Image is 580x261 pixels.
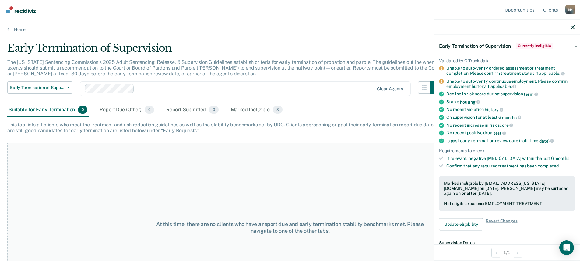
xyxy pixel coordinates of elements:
img: Recidiviz [6,6,36,13]
div: No recent increase in risk [446,122,575,128]
span: history [485,107,503,112]
dt: Supervision Dates [439,240,575,245]
span: date) [539,138,554,143]
span: 0 [78,106,87,114]
span: Early Termination of Supervision [439,43,511,49]
div: Clear agents [377,86,403,91]
div: On supervision for at least 6 [446,115,575,120]
span: Currently ineligible [516,43,553,49]
div: Confirm that any required treatment has been [446,163,575,168]
div: Is past early termination review date (half-time [446,138,575,143]
p: The [US_STATE] Sentencing Commission’s 2025 Adult Sentencing, Release, & Supervision Guidelines e... [7,59,441,77]
span: months [554,156,569,161]
span: Early Termination of Supervision [10,85,65,90]
div: No recent positive drug [446,130,575,136]
div: Requirements to check [439,148,575,153]
span: 0 [145,106,154,114]
div: Stable [446,99,575,105]
button: Profile dropdown button [565,5,575,14]
div: Validated by O-Track data [439,58,575,63]
div: Report Due (Other) [98,103,155,117]
span: test [494,130,506,135]
div: Early Termination of SupervisionCurrently ineligible [434,36,580,56]
span: 0 [209,106,218,114]
div: Marked Ineligible [230,103,284,117]
div: This tab lists all clients who meet the treatment and risk reduction guidelines as well as the st... [7,122,573,133]
div: Decline in risk score during supervision [446,91,575,97]
a: Home [7,27,573,32]
span: housing [460,99,480,104]
span: months [502,115,521,120]
div: Not eligible reasons: EMPLOYMENT, TREATMENT [444,201,570,206]
button: Next Opportunity [513,248,522,257]
div: Unable to auto-verify continuous employment. Please confirm employment history if applicable. [446,78,575,89]
div: Marked ineligible by [EMAIL_ADDRESS][US_STATE][DOMAIN_NAME] on [DATE]. [PERSON_NAME] may be surfa... [444,180,570,196]
div: No recent violation [446,107,575,112]
span: 3 [273,106,283,114]
div: If relevant, negative [MEDICAL_DATA] within the last 6 [446,156,575,161]
span: completed [538,163,559,168]
button: Previous Opportunity [491,248,501,257]
div: 1 / 1 [434,244,580,260]
div: Suitable for Early Termination [7,103,89,117]
div: At this time, there are no clients who have a report due and early termination stability benchmar... [149,221,431,234]
span: Revert Changes [486,218,517,230]
div: Early Termination of Supervision [7,42,442,59]
div: B M [565,5,575,14]
div: Report Submitted [165,103,220,117]
div: Open Intercom Messenger [559,240,574,255]
div: Unable to auto-verify ordered assessment or treatment completion. Please confirm treatment status... [446,66,575,76]
button: Update eligibility [439,218,483,230]
span: term [524,91,538,96]
span: score [497,123,513,128]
